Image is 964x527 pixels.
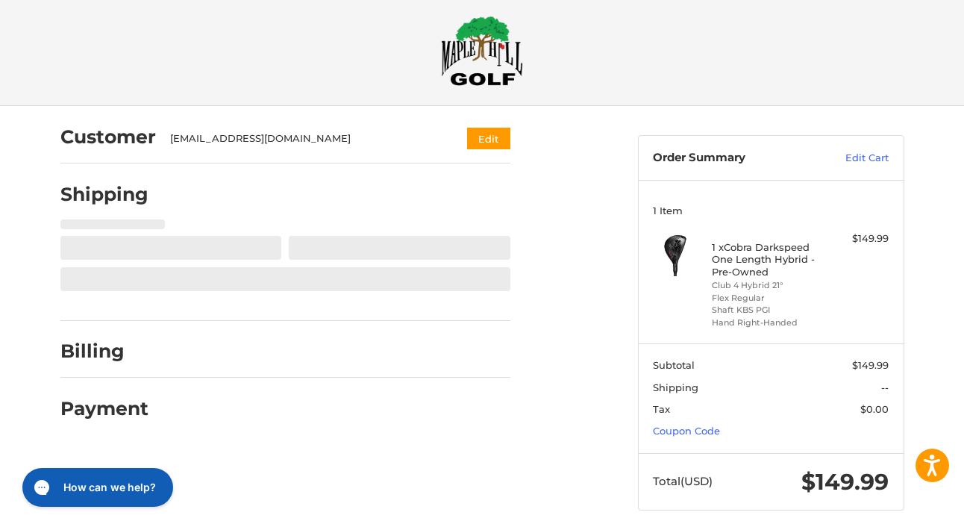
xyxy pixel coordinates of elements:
[830,231,889,246] div: $149.99
[60,397,148,420] h2: Payment
[653,381,698,393] span: Shipping
[712,316,826,329] li: Hand Right-Handed
[860,403,889,415] span: $0.00
[170,131,438,146] div: [EMAIL_ADDRESS][DOMAIN_NAME]
[60,340,148,363] h2: Billing
[653,474,713,488] span: Total (USD)
[60,125,156,149] h2: Customer
[653,425,720,437] a: Coupon Code
[441,16,523,86] img: Maple Hill Golf
[712,279,826,292] li: Club 4 Hybrid 21°
[852,359,889,371] span: $149.99
[712,292,826,305] li: Flex Regular
[801,468,889,496] span: $149.99
[653,403,670,415] span: Tax
[60,183,148,206] h2: Shipping
[881,381,889,393] span: --
[653,151,813,166] h3: Order Summary
[712,304,826,316] li: Shaft KBS PGI
[813,151,889,166] a: Edit Cart
[712,241,826,278] h4: 1 x Cobra Darkspeed One Length Hybrid - Pre-Owned
[467,128,510,149] button: Edit
[15,463,177,512] iframe: Gorgias live chat messenger
[653,205,889,216] h3: 1 Item
[653,359,695,371] span: Subtotal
